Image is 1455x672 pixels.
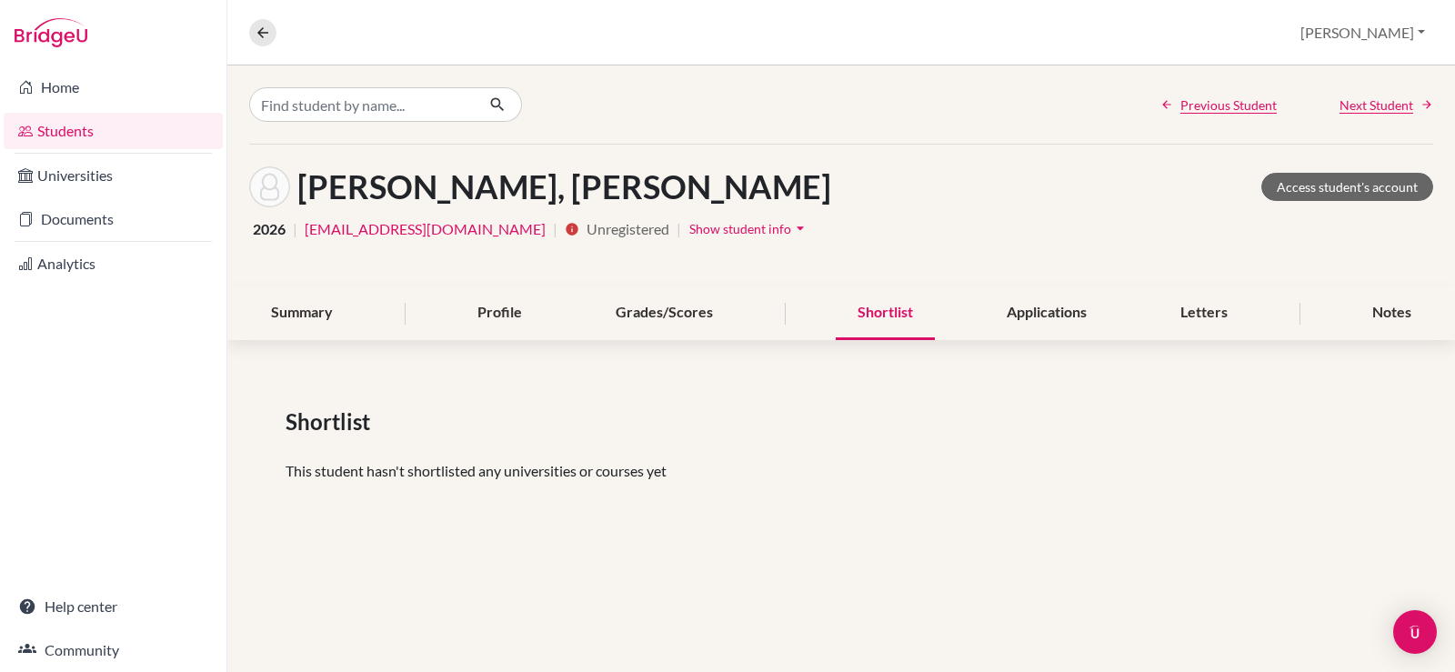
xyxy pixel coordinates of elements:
a: Home [4,69,223,105]
a: Analytics [4,246,223,282]
span: | [293,218,297,240]
img: Bridge-U [15,18,87,47]
a: [EMAIL_ADDRESS][DOMAIN_NAME] [305,218,546,240]
div: Profile [456,286,544,340]
div: Summary [249,286,355,340]
div: Open Intercom Messenger [1393,610,1437,654]
span: Show student info [689,221,791,236]
div: Letters [1159,286,1249,340]
span: Shortlist [286,406,377,438]
span: | [677,218,681,240]
span: 2026 [253,218,286,240]
a: Access student's account [1261,173,1433,201]
div: Applications [985,286,1109,340]
div: Grades/Scores [594,286,735,340]
span: Previous Student [1180,95,1277,115]
h1: [PERSON_NAME], [PERSON_NAME] [297,167,831,206]
a: Previous Student [1160,95,1277,115]
a: Next Student [1340,95,1433,115]
span: Next Student [1340,95,1413,115]
input: Find student by name... [249,87,475,122]
a: Students [4,113,223,149]
a: Documents [4,201,223,237]
p: This student hasn't shortlisted any universities or courses yet [286,460,1397,482]
a: Help center [4,588,223,625]
a: Universities [4,157,223,194]
i: info [565,222,579,236]
span: | [553,218,557,240]
span: Unregistered [587,218,669,240]
button: [PERSON_NAME] [1292,15,1433,50]
div: Shortlist [836,286,935,340]
i: arrow_drop_down [791,219,809,237]
div: Notes [1350,286,1433,340]
button: Show student infoarrow_drop_down [688,215,810,243]
img: Adam Hassan ABDEL RAHMAN's avatar [249,166,290,207]
a: Community [4,632,223,668]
